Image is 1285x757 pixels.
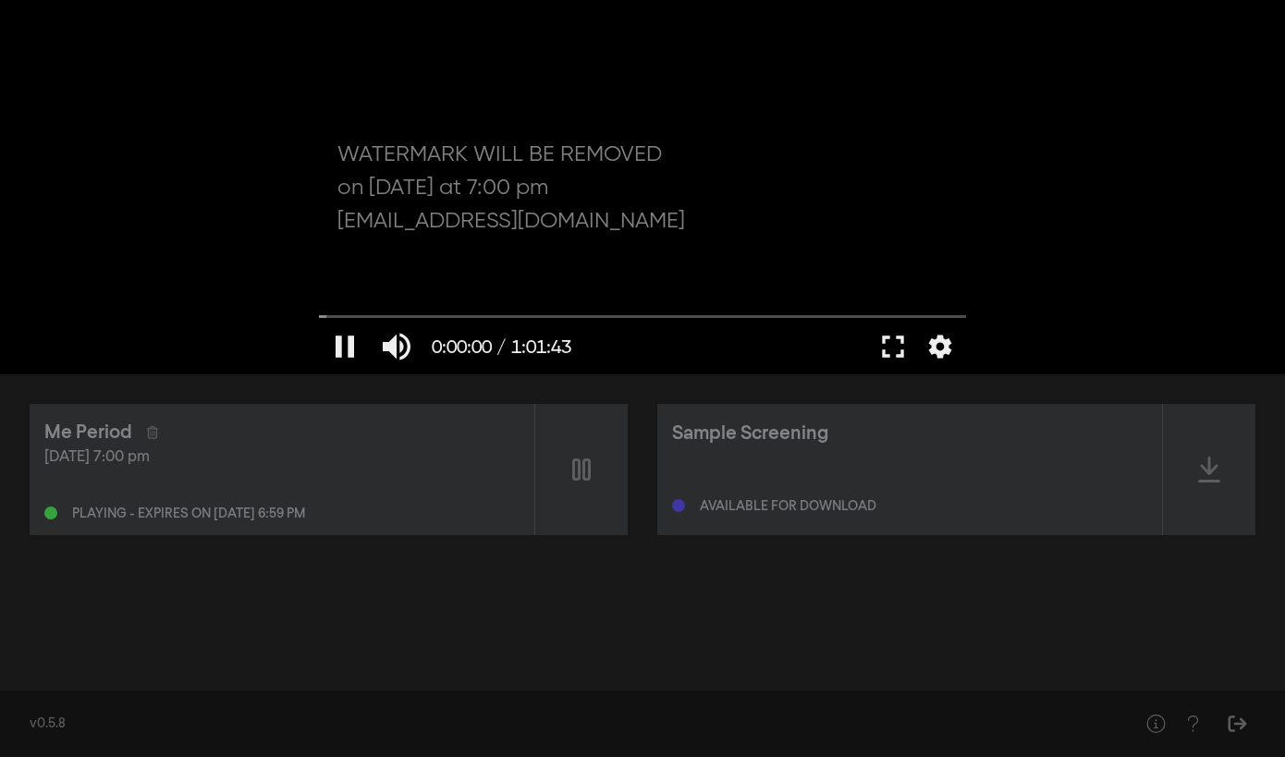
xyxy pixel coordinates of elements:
button: Help [1137,705,1174,742]
div: Sample Screening [672,420,828,447]
button: 0:00:00 / 1:01:43 [422,319,581,374]
button: More settings [919,319,961,374]
div: Me Period [44,419,132,446]
button: Full screen [867,319,919,374]
button: Help [1174,705,1211,742]
div: Playing - expires on [DATE] 6:59 pm [72,507,305,520]
div: v0.5.8 [30,714,1100,734]
button: Mute [371,319,422,374]
div: Available for download [700,500,876,513]
button: Sign Out [1218,705,1255,742]
button: Pause [319,319,371,374]
div: [DATE] 7:00 pm [44,446,520,469]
